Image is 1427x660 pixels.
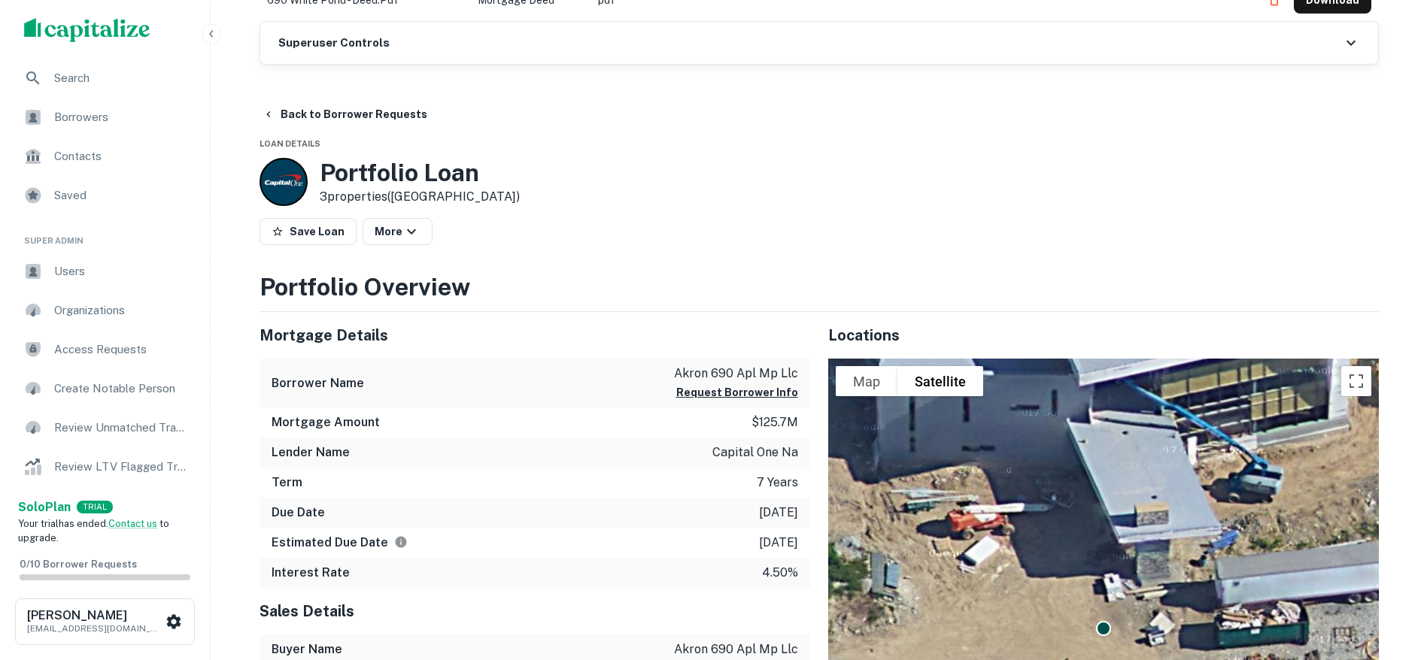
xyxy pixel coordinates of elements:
[12,99,198,135] a: Borrowers
[272,413,380,431] h6: Mortgage Amount
[54,380,189,398] span: Create Notable Person
[272,474,302,492] h6: Term
[54,147,189,165] span: Contacts
[272,534,408,552] h6: Estimated Due Date
[18,500,71,514] strong: Solo Plan
[12,332,198,368] a: Access Requests
[674,365,798,383] p: akron 690 apl mp llc
[54,186,189,204] span: Saved
[15,598,195,645] button: [PERSON_NAME][EMAIL_ADDRESS][DOMAIN_NAME]
[12,488,198,524] a: Lender Admin View
[1352,540,1427,612] iframe: Chat Widget
[759,504,798,522] p: [DATE]
[12,177,198,213] a: Saved
[363,218,433,245] button: More
[278,35,390,52] h6: Superuser Controls
[54,341,189,359] span: Access Requests
[272,504,325,522] h6: Due Date
[12,292,198,328] a: Organizations
[1341,366,1371,396] button: Toggle fullscreen view
[751,413,798,431] p: $125.7m
[828,324,1379,347] h5: Locations
[676,383,798,401] button: Request Borrower Info
[54,69,189,87] span: Search
[12,60,198,96] a: Search
[260,218,357,245] button: Save Loan
[762,564,798,582] p: 4.50%
[77,501,113,513] div: TRIAL
[757,474,798,492] p: 7 years
[272,444,350,462] h6: Lender Name
[12,253,198,289] a: Users
[394,535,408,549] svg: Estimate is based on a standard schedule for this type of loan.
[257,101,433,128] button: Back to Borrower Requests
[320,188,520,206] p: 3 properties ([GEOGRAPHIC_DATA])
[18,518,169,544] span: Your trial has ended. to upgrade.
[12,216,198,253] li: Super Admin
[272,564,350,582] h6: Interest Rate
[260,324,810,347] h5: Mortgage Details
[54,419,189,437] span: Review Unmatched Transactions
[54,458,189,476] span: Review LTV Flagged Transactions
[272,374,364,392] h6: Borrower Name
[836,366,897,396] button: Show street map
[759,534,798,552] p: [DATE]
[260,139,320,148] span: Loan Details
[108,518,157,529] a: Contact us
[712,444,798,462] p: capital one na
[12,371,198,407] a: Create Notable Person
[12,449,198,485] a: Review LTV Flagged Transactions
[18,498,71,516] a: SoloPlan
[260,269,1379,305] h3: Portfolio Overview
[12,410,198,446] a: Review Unmatched Transactions
[320,159,520,187] h3: Portfolio Loan
[674,640,798,658] p: akron 690 apl mp llc
[27,622,162,635] p: [EMAIL_ADDRESS][DOMAIN_NAME]
[54,301,189,319] span: Organizations
[897,366,983,396] button: Show satellite imagery
[54,108,189,126] span: Borrowers
[54,262,189,280] span: Users
[20,559,137,570] span: 0 / 10 Borrower Requests
[27,610,162,622] h6: [PERSON_NAME]
[260,600,810,622] h5: Sales Details
[24,18,150,42] img: capitalize-logo.png
[272,640,342,658] h6: Buyer Name
[12,138,198,174] a: Contacts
